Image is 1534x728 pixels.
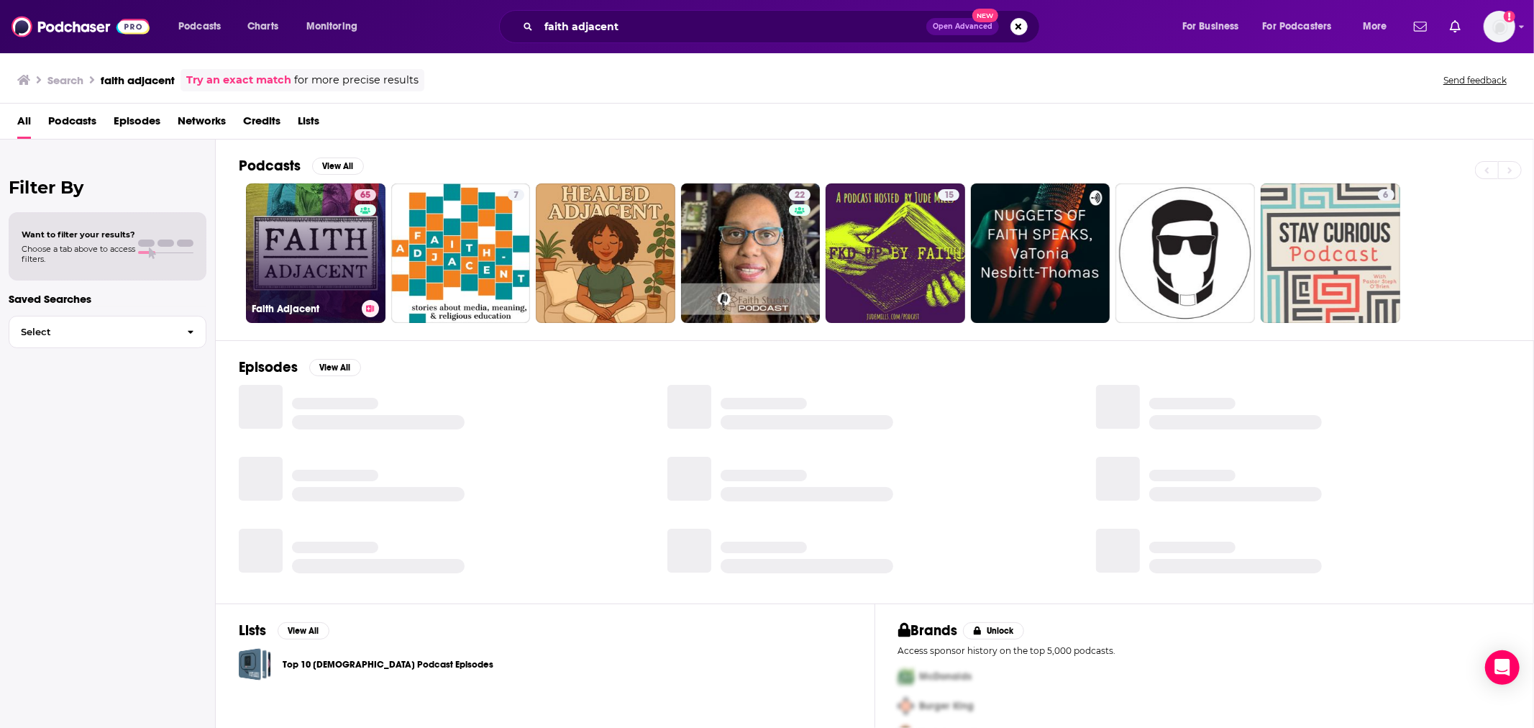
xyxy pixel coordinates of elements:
[278,622,329,640] button: View All
[283,657,493,673] a: Top 10 [DEMOGRAPHIC_DATA] Podcast Episodes
[239,648,271,681] a: Top 10 Christian Podcast Episodes
[252,303,356,315] h3: Faith Adjacent
[1485,650,1520,685] div: Open Intercom Messenger
[239,622,266,640] h2: Lists
[1484,11,1515,42] img: User Profile
[539,15,926,38] input: Search podcasts, credits, & more...
[178,109,226,139] a: Networks
[892,691,920,721] img: Second Pro Logo
[933,23,992,30] span: Open Advanced
[294,72,419,88] span: for more precise results
[238,15,287,38] a: Charts
[239,358,361,376] a: EpisodesView All
[17,109,31,139] a: All
[296,15,376,38] button: open menu
[1504,11,1515,22] svg: Add a profile image
[312,158,364,175] button: View All
[114,109,160,139] a: Episodes
[513,188,519,203] span: 7
[9,292,206,306] p: Saved Searches
[360,188,370,203] span: 65
[9,327,175,337] span: Select
[12,13,150,40] img: Podchaser - Follow, Share and Rate Podcasts
[1439,74,1511,86] button: Send feedback
[944,188,954,203] span: 15
[306,17,357,37] span: Monitoring
[239,622,329,640] a: ListsView All
[247,17,278,37] span: Charts
[22,244,135,264] span: Choose a tab above to access filters.
[1363,17,1387,37] span: More
[1182,17,1239,37] span: For Business
[48,109,96,139] a: Podcasts
[513,10,1054,43] div: Search podcasts, credits, & more...
[298,109,319,139] a: Lists
[1484,11,1515,42] span: Logged in as eerdmans
[1172,15,1257,38] button: open menu
[391,183,531,323] a: 7
[508,189,524,201] a: 7
[186,72,291,88] a: Try an exact match
[309,359,361,376] button: View All
[972,9,998,22] span: New
[1378,189,1394,201] a: 6
[246,183,385,323] a: 65Faith Adjacent
[168,15,239,38] button: open menu
[1254,15,1353,38] button: open menu
[892,662,920,691] img: First Pro Logo
[795,188,805,203] span: 22
[963,622,1024,640] button: Unlock
[789,189,811,201] a: 22
[243,109,280,139] a: Credits
[22,229,135,240] span: Want to filter your results?
[1408,14,1433,39] a: Show notifications dropdown
[101,73,175,87] h3: faith adjacent
[898,645,1511,656] p: Access sponsor history on the top 5,000 podcasts.
[178,17,221,37] span: Podcasts
[926,18,999,35] button: Open AdvancedNew
[239,157,301,175] h2: Podcasts
[920,700,974,712] span: Burger King
[239,358,298,376] h2: Episodes
[920,670,972,683] span: McDonalds
[239,157,364,175] a: PodcastsView All
[1384,188,1389,203] span: 6
[939,189,959,201] a: 15
[1263,17,1332,37] span: For Podcasters
[1484,11,1515,42] button: Show profile menu
[1444,14,1466,39] a: Show notifications dropdown
[681,183,821,323] a: 22
[47,73,83,87] h3: Search
[9,316,206,348] button: Select
[1353,15,1405,38] button: open menu
[1261,183,1400,323] a: 6
[898,622,958,640] h2: Brands
[826,183,965,323] a: 15
[355,189,376,201] a: 65
[9,177,206,198] h2: Filter By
